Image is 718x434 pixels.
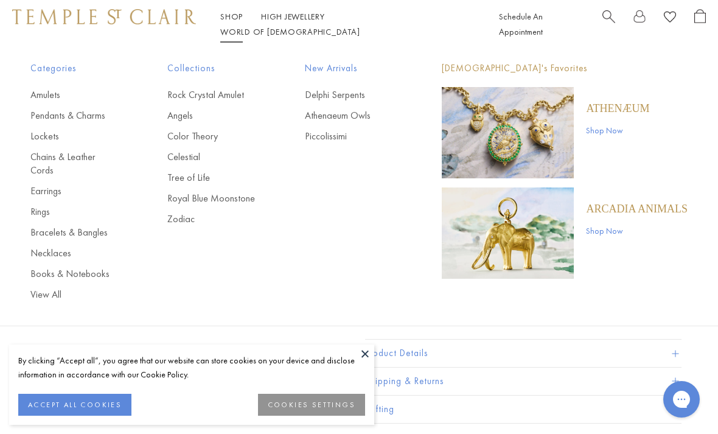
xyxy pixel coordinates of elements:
span: New Arrivals [305,61,393,76]
button: Product Details [365,340,681,367]
a: Athenaeum Owls [305,109,393,122]
img: Temple St. Clair [12,9,196,24]
a: Bracelets & Bangles [30,226,119,239]
span: Categories [30,61,119,76]
button: Gifting [365,396,681,423]
a: ShopShop [220,11,243,22]
a: Zodiac [167,212,256,226]
a: Necklaces [30,247,119,260]
a: Earrings [30,184,119,198]
button: Shipping & Returns [365,368,681,395]
a: Tree of Life [167,171,256,184]
a: Celestial [167,150,256,164]
a: Delphi Serpents [305,88,393,102]
a: Athenæum [586,102,649,115]
a: Amulets [30,88,119,102]
button: COOKIES SETTINGS [258,394,365,416]
a: View Wishlist [664,9,676,28]
div: By clicking “Accept all”, you agree that our website can store cookies on your device and disclos... [18,354,365,382]
a: Lockets [30,130,119,143]
a: High JewelleryHigh Jewellery [261,11,325,22]
span: Collections [167,61,256,76]
a: View All [30,288,119,301]
a: Rings [30,205,119,219]
nav: Main navigation [220,9,472,40]
a: World of [DEMOGRAPHIC_DATA]World of [DEMOGRAPHIC_DATA] [220,26,360,37]
a: Open Shopping Bag [694,9,706,40]
p: [DEMOGRAPHIC_DATA]'s Favorites [442,61,688,76]
a: Books & Notebooks [30,267,119,281]
a: Chains & Leather Cords [30,150,119,177]
a: Color Theory [167,130,256,143]
iframe: Gorgias live chat messenger [657,377,706,422]
a: Shop Now [586,224,688,237]
a: Rock Crystal Amulet [167,88,256,102]
a: Search [602,9,615,40]
button: ACCEPT ALL COOKIES [18,394,131,416]
a: Schedule An Appointment [499,11,543,37]
a: Royal Blue Moonstone [167,192,256,205]
a: Pendants & Charms [30,109,119,122]
a: Piccolissimi [305,130,393,143]
a: Shop Now [586,124,649,137]
a: Angels [167,109,256,122]
a: ARCADIA ANIMALS [586,202,688,215]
